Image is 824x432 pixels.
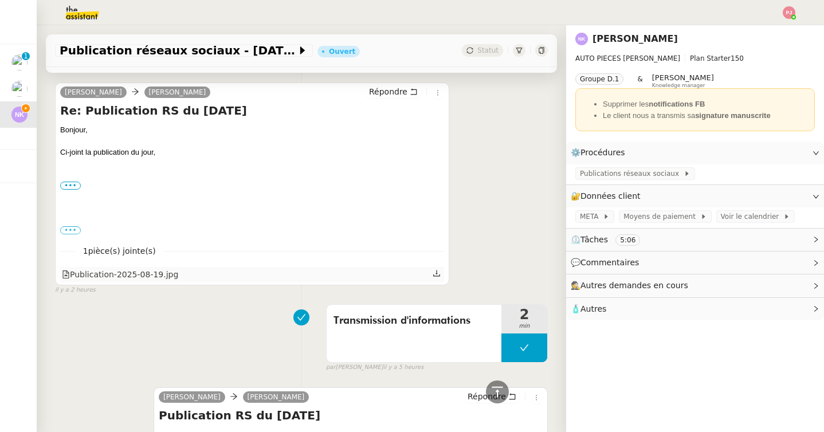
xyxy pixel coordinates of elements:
[326,363,423,372] small: [PERSON_NAME]
[60,147,444,158] div: Ci-joint la publication du jour,
[326,363,336,372] span: par
[11,54,28,70] img: users%2FW4OQjB9BRtYK2an7yusO0WsYLsD3%2Favatar%2F28027066-518b-424c-8476-65f2e549ac29
[55,285,96,295] span: il y a 2 heures
[571,235,650,244] span: ⏲️
[88,246,156,256] span: pièce(s) jointe(s)
[62,268,178,281] div: Publication-2025-08-19.jpg
[329,48,355,55] div: Ouvert
[571,146,630,159] span: ⚙️
[75,245,164,258] span: 1
[652,73,714,82] span: [PERSON_NAME]
[649,100,705,108] strong: notifications FB
[60,87,127,97] a: [PERSON_NAME]
[571,281,693,290] span: 🕵️
[369,86,407,97] span: Répondre
[468,391,506,402] span: Répondre
[501,321,547,331] span: min
[637,73,642,88] span: &
[603,110,810,121] li: Le client nous a transmis sa
[623,211,700,222] span: Moyens de paiement
[783,6,795,19] img: svg
[575,33,588,45] img: svg
[580,211,603,222] span: META
[593,33,678,44] a: [PERSON_NAME]
[477,46,499,54] span: Statut
[571,258,644,267] span: 💬
[159,407,543,423] h4: Publication RS du [DATE]
[603,99,810,110] li: Supprimer les
[60,45,297,56] span: Publication réseaux sociaux - [DATE]
[580,148,625,157] span: Procédures
[690,54,731,62] span: Plan Starter
[11,81,28,97] img: users%2FW4OQjB9BRtYK2an7yusO0WsYLsD3%2Favatar%2F28027066-518b-424c-8476-65f2e549ac29
[731,54,744,62] span: 150
[501,308,547,321] span: 2
[383,363,424,372] span: il y a 5 heures
[695,111,771,120] strong: signature manuscrite
[580,191,641,201] span: Données client
[571,190,645,203] span: 🔐
[144,87,211,97] a: [PERSON_NAME]
[464,390,520,403] button: Répondre
[566,298,824,320] div: 🧴Autres
[60,182,81,190] label: •••
[575,54,680,62] span: AUTO PIECES [PERSON_NAME]
[566,252,824,274] div: 💬Commentaires
[580,258,639,267] span: Commentaires
[615,234,640,246] nz-tag: 5:06
[365,85,422,98] button: Répondre
[11,107,28,123] img: svg
[566,142,824,164] div: ⚙️Procédures
[60,103,444,119] h4: Re: Publication RS du [DATE]
[566,229,824,251] div: ⏲️Tâches 5:06
[652,83,705,89] span: Knowledge manager
[60,124,444,136] div: Bonjour,
[652,73,714,88] app-user-label: Knowledge manager
[721,211,783,222] span: Voir le calendrier
[575,73,623,85] nz-tag: Groupe D.1
[580,168,684,179] span: Publications réseaux sociaux
[580,304,606,313] span: Autres
[566,185,824,207] div: 🔐Données client
[566,274,824,297] div: 🕵️Autres demandes en cours
[243,392,309,402] a: [PERSON_NAME]
[571,304,606,313] span: 🧴
[23,52,28,62] p: 1
[22,52,30,60] nz-badge-sup: 1
[580,281,688,290] span: Autres demandes en cours
[60,226,81,234] label: •••
[333,312,495,329] span: Transmission d'informations
[580,235,608,244] span: Tâches
[159,392,225,402] a: [PERSON_NAME]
